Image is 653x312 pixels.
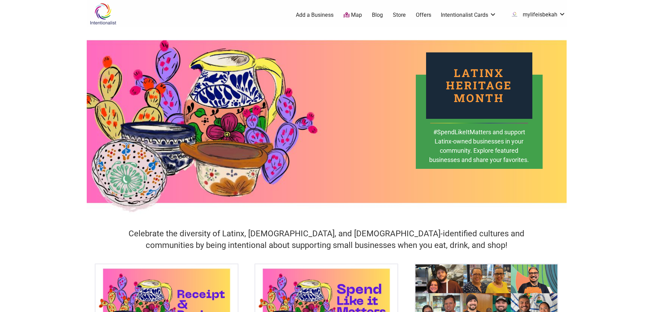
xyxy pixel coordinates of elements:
[429,127,530,174] div: #SpendLikeItMatters and support Latinx-owned businesses in your community. Explore featured busin...
[372,11,383,19] a: Blog
[416,11,431,19] a: Offers
[506,9,566,21] a: mylifeisbekah
[87,3,119,25] img: Intentionalist
[441,11,496,19] a: Intentionalist Cards
[393,11,406,19] a: Store
[426,52,532,119] div: Latinx Heritage Month
[111,228,543,251] h4: Celebrate the diversity of Latinx, [DEMOGRAPHIC_DATA], and [DEMOGRAPHIC_DATA]-identified cultures...
[296,11,334,19] a: Add a Business
[343,11,362,19] a: Map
